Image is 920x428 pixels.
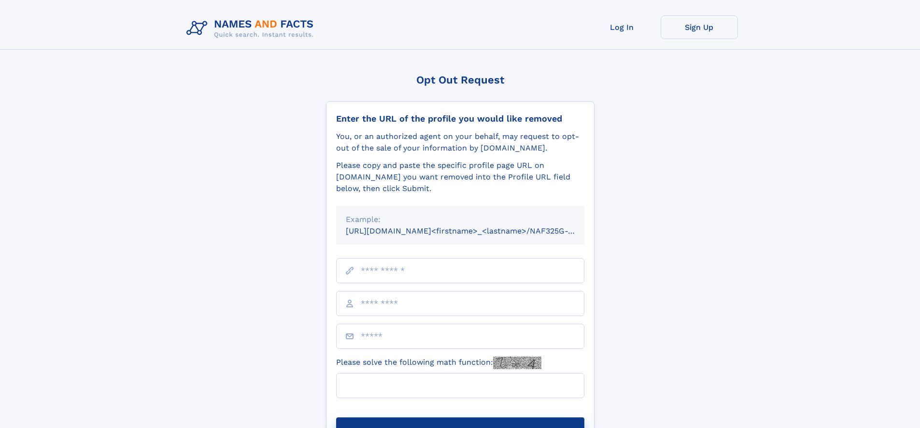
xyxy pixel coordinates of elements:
[336,131,584,154] div: You, or an authorized agent on your behalf, may request to opt-out of the sale of your informatio...
[346,226,603,235] small: [URL][DOMAIN_NAME]<firstname>_<lastname>/NAF325G-xxxxxxxx
[183,15,322,41] img: Logo Names and Facts
[661,15,738,39] a: Sign Up
[336,160,584,194] div: Please copy and paste the specific profile page URL on [DOMAIN_NAME] you want removed into the Pr...
[336,113,584,124] div: Enter the URL of the profile you would like removed
[583,15,661,39] a: Log In
[346,214,575,225] div: Example:
[326,74,594,86] div: Opt Out Request
[336,357,541,369] label: Please solve the following math function:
